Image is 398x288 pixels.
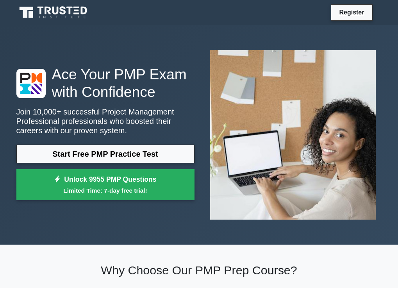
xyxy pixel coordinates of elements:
[26,186,185,195] small: Limited Time: 7-day free trial!
[16,107,195,135] p: Join 10,000+ successful Project Management Professional professionals who boosted their careers w...
[16,145,195,163] a: Start Free PMP Practice Test
[16,263,382,277] h2: Why Choose Our PMP Prep Course?
[334,7,369,17] a: Register
[16,169,195,200] a: Unlock 9955 PMP QuestionsLimited Time: 7-day free trial!
[16,66,195,100] h1: Ace Your PMP Exam with Confidence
